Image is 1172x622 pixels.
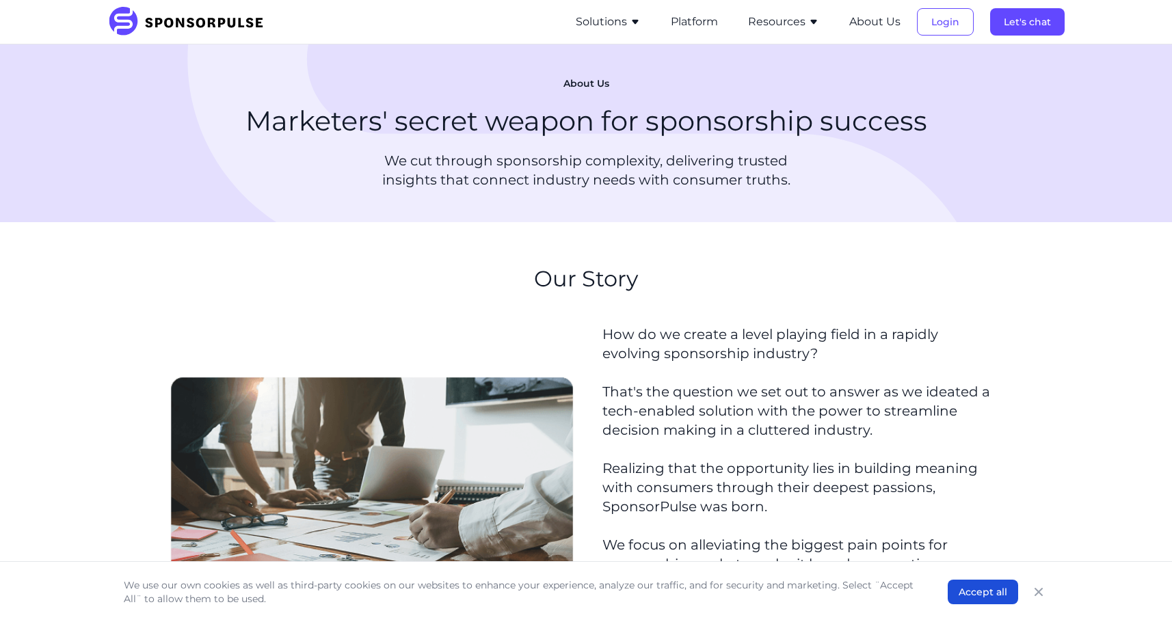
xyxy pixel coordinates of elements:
[849,14,901,30] button: About Us
[563,77,609,91] span: About Us
[534,266,638,292] h2: Our Story
[748,14,819,30] button: Resources
[990,8,1065,36] button: Let's chat
[990,16,1065,28] a: Let's chat
[576,14,641,30] button: Solutions
[1104,556,1172,622] iframe: Chat Widget
[917,8,974,36] button: Login
[107,7,274,37] img: SponsorPulse
[948,580,1018,604] button: Accept all
[356,151,816,189] p: We cut through sponsorship complexity, delivering trusted insights that connect industry needs wi...
[849,16,901,28] a: About Us
[671,16,718,28] a: Platform
[1029,582,1048,601] button: Close
[245,102,927,140] h1: Marketers' secret weapon for sponsorship success
[671,14,718,30] button: Platform
[917,16,974,28] a: Login
[124,578,920,606] p: We use our own cookies as well as third-party cookies on our websites to enhance your experience,...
